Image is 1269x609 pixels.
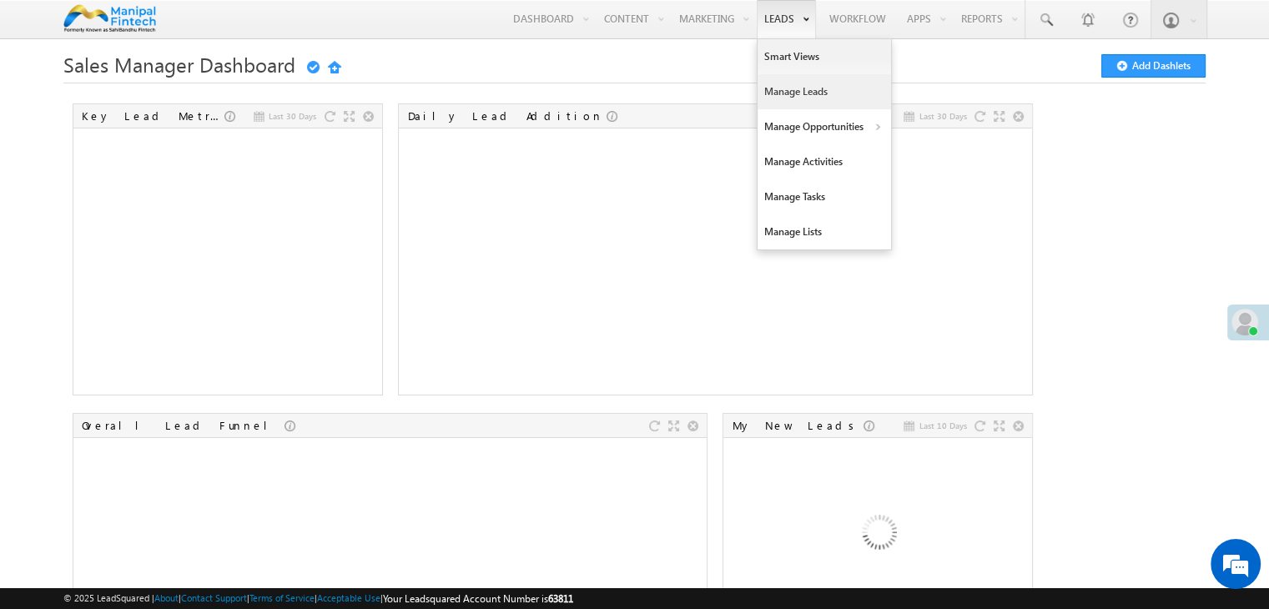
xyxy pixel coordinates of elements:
a: Contact Support [181,592,247,603]
a: Manage Opportunities [758,109,891,144]
div: Overall Lead Funnel [82,418,285,433]
span: Sales Manager Dashboard [63,51,295,78]
a: Manage Lists [758,214,891,249]
a: Manage Activities [758,144,891,179]
button: Add Dashlets [1101,54,1206,78]
a: Acceptable Use [317,592,380,603]
a: Smart Views [758,39,891,74]
span: Last 10 Days [919,418,966,433]
span: © 2025 LeadSquared | | | | | [63,591,573,606]
span: 63811 [548,592,573,605]
span: Your Leadsquared Account Number is [383,592,573,605]
a: Manage Leads [758,74,891,109]
a: Manage Tasks [758,179,891,214]
img: Custom Logo [63,4,156,33]
div: My New Leads [732,418,864,433]
span: Last 30 Days [269,108,316,123]
div: Key Lead Metrics [82,108,224,123]
a: About [154,592,179,603]
div: Daily Lead Addition [407,108,607,123]
a: Terms of Service [249,592,315,603]
span: Last 30 Days [919,108,966,123]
